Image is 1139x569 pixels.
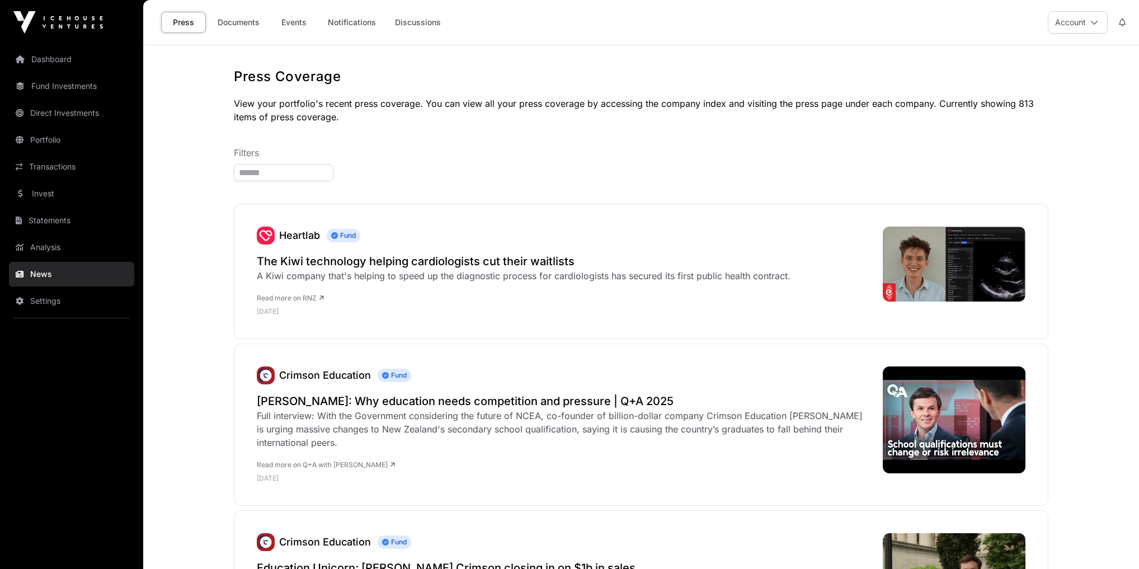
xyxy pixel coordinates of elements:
a: Fund Investments [9,74,134,98]
a: Heartlab [257,227,275,244]
a: News [9,262,134,286]
a: Direct Investments [9,101,134,125]
span: Fund [378,535,411,549]
a: Invest [9,181,134,206]
button: Account [1048,11,1108,34]
p: [DATE] [257,307,790,316]
a: Crimson Education [257,366,275,384]
div: Full interview: With the Government considering the future of NCEA, co-founder of billion-dollar ... [257,409,872,449]
h1: Press Coverage [234,68,1048,86]
img: 4K35P6U_HeartLab_jpg.png [883,227,1025,302]
a: Analysis [9,235,134,260]
img: unnamed.jpg [257,533,275,551]
p: View your portfolio's recent press coverage. You can view all your press coverage by accessing th... [234,97,1048,124]
img: output-onlinepngtools---2024-09-17T130428.988.png [257,227,275,244]
a: Read more on RNZ [257,294,324,302]
a: Notifications [321,12,383,33]
a: Crimson Education [279,369,371,381]
a: Documents [210,12,267,33]
a: Press [161,12,206,33]
a: Read more on Q+A with [PERSON_NAME] [257,460,395,469]
a: Crimson Education [279,536,371,548]
img: unnamed.jpg [257,366,275,384]
a: Transactions [9,154,134,179]
p: [DATE] [257,474,872,483]
a: Settings [9,289,134,313]
a: [PERSON_NAME]: Why education needs competition and pressure | Q+A 2025 [257,393,872,409]
img: hqdefault.jpg [883,366,1025,473]
div: A Kiwi company that's helping to speed up the diagnostic process for cardiologists has secured it... [257,269,790,283]
iframe: Chat Widget [1083,515,1139,569]
a: Events [271,12,316,33]
img: Icehouse Ventures Logo [13,11,103,34]
a: Dashboard [9,47,134,72]
p: Filters [234,146,1048,159]
span: Fund [378,369,411,382]
a: Portfolio [9,128,134,152]
span: Fund [327,229,360,242]
a: The Kiwi technology helping cardiologists cut their waitlists [257,253,790,269]
a: Crimson Education [257,533,275,551]
a: Statements [9,208,134,233]
a: Heartlab [279,229,320,241]
a: Discussions [388,12,448,33]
